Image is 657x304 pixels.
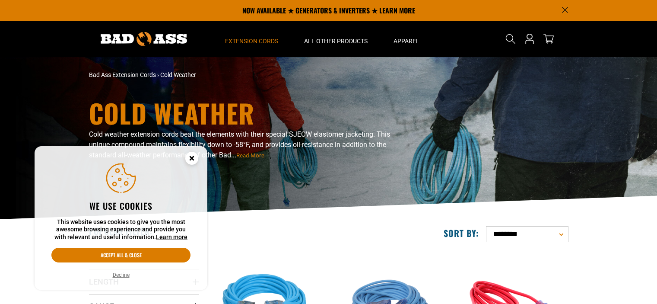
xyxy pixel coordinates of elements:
[101,32,187,46] img: Bad Ass Extension Cords
[504,32,517,46] summary: Search
[394,37,419,45] span: Apparel
[89,100,404,126] h1: Cold Weather
[381,21,432,57] summary: Apparel
[304,37,368,45] span: All Other Products
[89,71,156,78] a: Bad Ass Extension Cords
[157,71,159,78] span: ›
[51,248,190,262] button: Accept all & close
[51,218,190,241] p: This website uses cookies to give you the most awesome browsing experience and provide you with r...
[212,21,291,57] summary: Extension Cords
[236,152,264,159] span: Read More
[156,234,187,240] a: Learn more
[444,227,479,239] label: Sort by:
[51,200,190,211] h2: We use cookies
[110,271,132,279] button: Decline
[89,70,404,80] nav: breadcrumbs
[225,37,278,45] span: Extension Cords
[89,130,390,159] span: Cold weather extension cords beat the elements with their special SJEOW elastomer jacketing. This...
[35,146,207,291] aside: Cookie Consent
[160,71,196,78] span: Cold Weather
[291,21,381,57] summary: All Other Products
